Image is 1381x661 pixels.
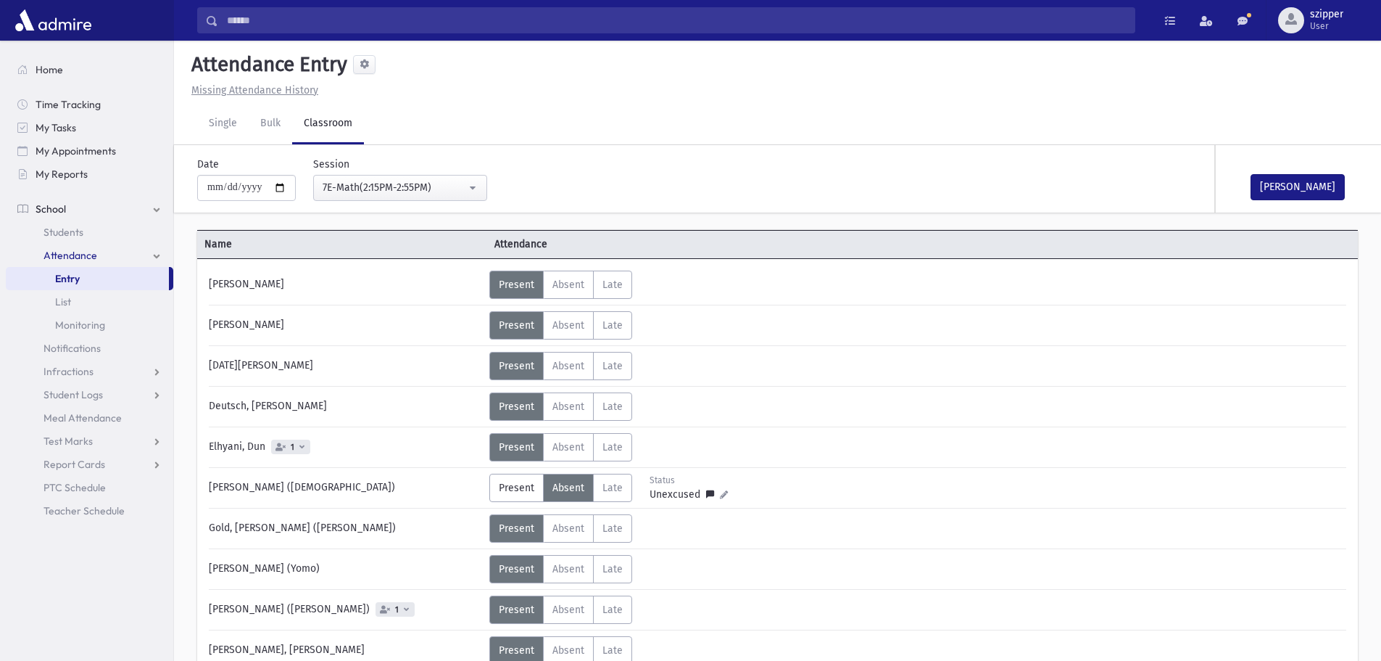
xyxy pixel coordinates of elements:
div: Elhyani, Dun [202,433,489,461]
div: 7E-Math(2:15PM-2:55PM) [323,180,466,195]
div: AttTypes [489,514,632,543]
a: My Reports [6,163,173,186]
span: Late [602,604,623,616]
a: Teacher Schedule [6,499,173,522]
a: My Tasks [6,116,173,139]
span: School [36,202,66,215]
span: 1 [288,443,297,452]
span: Present [499,319,534,332]
img: AdmirePro [12,6,95,35]
div: AttTypes [489,311,632,340]
span: Absent [552,360,584,372]
a: School [6,197,173,221]
span: Home [36,63,63,76]
div: AttTypes [489,271,632,299]
label: Date [197,157,219,172]
a: Entry [6,267,169,290]
a: Classroom [292,104,364,144]
span: Late [602,319,623,332]
span: Late [602,360,623,372]
div: [PERSON_NAME] [202,271,489,299]
a: Student Logs [6,383,173,406]
span: Present [499,401,534,413]
h5: Attendance Entry [186,52,347,77]
span: Absent [552,563,584,575]
span: Absent [552,482,584,494]
a: Students [6,221,173,244]
a: Attendance [6,244,173,267]
span: My Tasks [36,121,76,134]
span: Student Logs [43,388,103,401]
div: Status [650,474,728,487]
span: Attendance [487,237,777,252]
span: Present [499,441,534,453]
span: Unexcused [650,487,706,502]
div: AttTypes [489,596,632,624]
div: AttTypes [489,393,632,421]
span: Present [499,522,534,535]
button: [PERSON_NAME] [1251,174,1345,200]
div: Gold, [PERSON_NAME] ([PERSON_NAME]) [202,514,489,543]
span: Entry [55,272,80,285]
div: Deutsch, [PERSON_NAME] [202,393,489,421]
div: [PERSON_NAME] [202,311,489,340]
a: PTC Schedule [6,476,173,499]
span: 1 [392,605,402,615]
span: Absent [552,522,584,535]
span: Students [43,226,83,239]
span: Present [499,482,534,494]
span: Attendance [43,249,97,262]
span: Absent [552,644,584,657]
span: Present [499,279,534,291]
a: List [6,290,173,313]
a: Infractions [6,360,173,383]
span: Present [499,563,534,575]
a: Time Tracking [6,93,173,116]
a: Bulk [249,104,292,144]
div: [DATE][PERSON_NAME] [202,352,489,380]
span: Late [602,482,623,494]
span: Present [499,360,534,372]
span: Present [499,644,534,657]
span: Report Cards [43,458,105,471]
div: AttTypes [489,474,632,502]
a: Test Marks [6,430,173,453]
a: Single [197,104,249,144]
span: List [55,295,71,308]
div: AttTypes [489,555,632,583]
span: Late [602,644,623,657]
span: Notifications [43,342,101,355]
span: Late [602,563,623,575]
button: 7E-Math(2:15PM-2:55PM) [313,175,487,201]
span: Late [602,401,623,413]
span: Absent [552,441,584,453]
div: [PERSON_NAME] (Yomo) [202,555,489,583]
div: AttTypes [489,352,632,380]
span: Meal Attendance [43,411,122,424]
a: Report Cards [6,453,173,476]
span: Late [602,522,623,535]
span: My Appointments [36,144,116,157]
a: Notifications [6,337,173,360]
a: Meal Attendance [6,406,173,430]
u: Missing Attendance History [191,84,318,97]
span: Infractions [43,365,94,378]
label: Session [313,157,349,172]
span: Absent [552,604,584,616]
input: Search [218,7,1135,33]
a: Home [6,58,173,81]
span: Time Tracking [36,98,101,111]
span: Absent [552,319,584,332]
span: User [1310,20,1343,32]
a: Missing Attendance History [186,84,318,97]
span: Present [499,604,534,616]
span: szipper [1310,9,1343,20]
div: [PERSON_NAME] ([DEMOGRAPHIC_DATA]) [202,474,489,502]
span: Absent [552,279,584,291]
a: My Appointments [6,139,173,163]
span: Late [602,279,623,291]
span: Name [197,237,487,252]
div: AttTypes [489,433,632,461]
span: Teacher Schedule [43,504,125,517]
span: Monitoring [55,319,105,332]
